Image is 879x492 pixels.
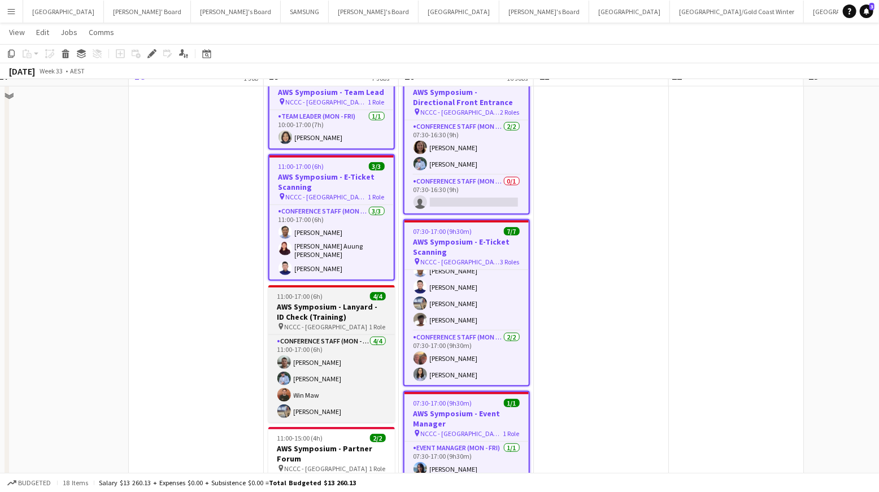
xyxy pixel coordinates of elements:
span: Comms [89,27,114,37]
span: 2/2 [370,434,386,442]
span: Week 33 [37,67,66,75]
app-card-role: Team Leader (Mon - Fri)1/110:00-17:00 (7h)[PERSON_NAME] [269,110,394,149]
a: Edit [32,25,54,40]
span: NCCC - [GEOGRAPHIC_DATA] [421,429,503,438]
app-card-role: Conference Staff (Mon - Fri)4/411:00-17:00 (6h)[PERSON_NAME][PERSON_NAME]Win Maw[PERSON_NAME] [268,335,395,423]
span: NCCC - [GEOGRAPHIC_DATA] [286,98,368,106]
span: Edit [36,27,49,37]
span: 11:00-17:00 (6h) [277,292,323,301]
button: [PERSON_NAME]'s Board [329,1,419,23]
app-card-role: Conference Staff (Mon - Fri)3/311:00-17:00 (6h)[PERSON_NAME][PERSON_NAME] Auung [PERSON_NAME][PER... [269,205,394,280]
button: [PERSON_NAME]'s Board [499,1,589,23]
button: [GEOGRAPHIC_DATA] [589,1,670,23]
span: NCCC - [GEOGRAPHIC_DATA] [286,193,368,201]
button: [GEOGRAPHIC_DATA] [23,1,104,23]
span: 07:30-17:00 (9h30m) [414,399,472,407]
div: [DATE] [9,66,35,77]
app-job-card: 11:00-17:00 (6h)4/4AWS Symposium - Lanyard - ID Check (Training) NCCC - [GEOGRAPHIC_DATA]1 RoleCo... [268,285,395,423]
span: 11:00-17:00 (6h) [279,162,324,171]
app-card-role: Conference Staff (Mon - Fri)2/207:30-16:30 (9h)[PERSON_NAME][PERSON_NAME] [404,120,529,175]
span: 3 Roles [501,258,520,266]
span: 11:00-15:00 (4h) [277,434,323,442]
h3: AWS Symposium - Lanyard - ID Check (Training) [268,302,395,322]
h3: AWS Symposium - Event Manager [404,408,529,429]
span: 3 [869,3,874,10]
span: NCCC - [GEOGRAPHIC_DATA] [421,108,501,116]
app-card-role: Conference Staff (Mon - Fri)4/407:30-16:00 (8h30m)[PERSON_NAME][PERSON_NAME][PERSON_NAME][PERSON_... [404,243,529,331]
span: Total Budgeted $13 260.13 [269,478,356,487]
span: View [9,27,25,37]
span: NCCC - [GEOGRAPHIC_DATA] [285,464,368,473]
span: NCCC - [GEOGRAPHIC_DATA] [285,323,368,331]
button: SAMSUNG [281,1,329,23]
span: 3/3 [369,162,385,171]
app-card-role: Conference Staff (Mon - Fri)0/107:30-16:30 (9h) [404,175,529,214]
h3: AWS Symposium - E-Ticket Scanning [404,237,529,257]
a: 3 [860,5,873,18]
div: AEST [70,67,85,75]
h3: AWS Symposium - Directional Front Entrance [404,87,529,107]
span: 1 Role [369,464,386,473]
span: 4/4 [370,292,386,301]
span: 1 Role [369,323,386,331]
span: Jobs [60,27,77,37]
a: Comms [84,25,119,40]
app-job-card: 11:00-17:00 (6h)3/3AWS Symposium - E-Ticket Scanning NCCC - [GEOGRAPHIC_DATA]1 RoleConference Sta... [268,154,395,281]
h3: AWS Symposium - Partner Forum [268,443,395,464]
span: NCCC - [GEOGRAPHIC_DATA] [421,258,501,266]
button: [GEOGRAPHIC_DATA] [419,1,499,23]
span: 2 Roles [501,108,520,116]
span: 1 Role [368,98,385,106]
span: Budgeted [18,479,51,487]
a: View [5,25,29,40]
app-job-card: 10:00-17:00 (7h)1/1AWS Symposium - Team Lead NCCC - [GEOGRAPHIC_DATA]1 RoleTeam Leader (Mon - Fri... [268,69,395,150]
h3: AWS Symposium - E-Ticket Scanning [269,172,394,192]
span: 1/1 [504,399,520,407]
button: [GEOGRAPHIC_DATA]/Gold Coast Winter [670,1,804,23]
span: 07:30-17:00 (9h30m) [414,227,472,236]
button: [PERSON_NAME]'s Board [191,1,281,23]
a: Jobs [56,25,82,40]
button: [PERSON_NAME]' Board [104,1,191,23]
button: Budgeted [6,477,53,489]
span: 7/7 [504,227,520,236]
span: 1 Role [503,429,520,438]
span: 18 items [62,478,89,487]
app-card-role: Conference Staff (Mon - Fri)2/207:30-17:00 (9h30m)[PERSON_NAME][PERSON_NAME] [404,331,529,386]
h3: AWS Symposium - Team Lead [269,87,394,97]
app-job-card: 07:30-17:00 (9h30m)7/7AWS Symposium - E-Ticket Scanning NCCC - [GEOGRAPHIC_DATA]3 Roles07:30-15:0... [403,219,530,386]
app-job-card: 07:30-16:30 (9h)2/3AWS Symposium - Directional Front Entrance NCCC - [GEOGRAPHIC_DATA]2 RolesConf... [403,69,530,215]
app-card-role: Event Manager (Mon - Fri)1/107:30-17:00 (9h30m)[PERSON_NAME] [404,442,529,480]
div: Salary $13 260.13 + Expenses $0.00 + Subsistence $0.00 = [99,478,356,487]
app-job-card: 07:30-17:00 (9h30m)1/1AWS Symposium - Event Manager NCCC - [GEOGRAPHIC_DATA]1 RoleEvent Manager (... [403,391,530,481]
span: 1 Role [368,193,385,201]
